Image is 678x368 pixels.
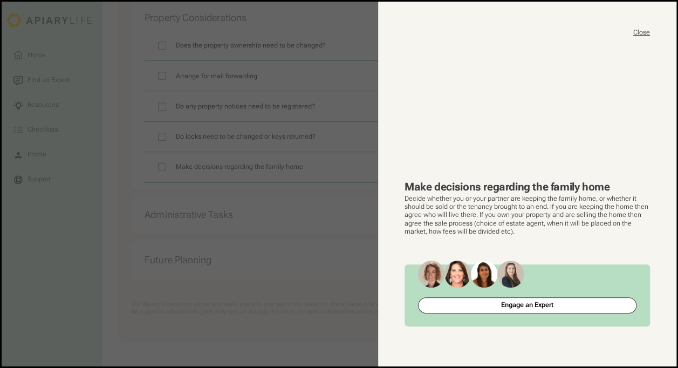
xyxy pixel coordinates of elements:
[405,195,650,236] p: Decide whether you or your partner are keeping the family home, or whether it should be sold or t...
[418,297,637,314] a: Engage an Expert
[633,28,650,37] button: close modal
[2,2,676,366] button: close modal
[405,179,650,195] h3: Make decisions regarding the family home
